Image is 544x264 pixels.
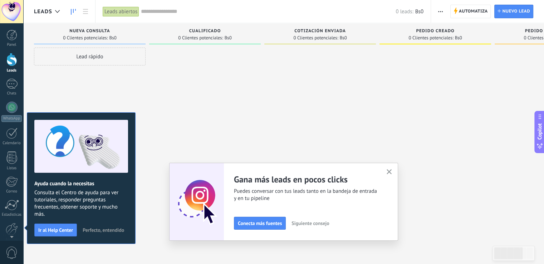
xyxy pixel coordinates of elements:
[34,180,128,187] h2: Ayuda cuando la necesitas
[416,29,454,34] span: Pedido creado
[494,5,533,18] a: Nuevo lead
[455,36,462,40] span: Bs0
[234,174,378,185] h2: Gana más leads en pocos clicks
[1,115,22,122] div: WhatsApp
[153,29,257,35] div: Cualificado
[109,36,117,40] span: Bs0
[459,5,488,18] span: Automatiza
[291,221,329,226] span: Siguiente consejo
[1,166,22,171] div: Listas
[1,189,22,194] div: Correo
[225,36,232,40] span: Bs0
[238,221,282,226] span: Conecta más fuentes
[34,8,52,15] span: Leads
[67,5,79,19] a: Leads
[450,5,491,18] a: Automatiza
[502,5,530,18] span: Nuevo lead
[396,8,413,15] span: 0 leads:
[340,36,347,40] span: Bs0
[38,228,73,233] span: Ir al Help Center
[1,91,22,96] div: Chats
[34,224,77,236] button: Ir al Help Center
[83,228,124,233] span: Perfecto, entendido
[435,5,446,18] button: Más
[536,123,543,140] span: Copilot
[415,8,423,15] span: Bs0
[79,225,127,235] button: Perfecto, entendido
[1,141,22,146] div: Calendario
[268,29,372,35] div: Cotización enviada
[103,6,139,17] div: Leads abiertos
[69,29,110,34] span: Nueva consulta
[293,36,338,40] span: 0 Clientes potenciales:
[1,68,22,73] div: Leads
[34,48,146,65] div: Lead rápido
[1,212,22,217] div: Estadísticas
[383,29,487,35] div: Pedido creado
[294,29,346,34] span: Cotización enviada
[79,5,92,19] a: Lista
[63,36,108,40] span: 0 Clientes potenciales:
[34,189,128,218] span: Consulta el Centro de ayuda para ver tutoriales, responder preguntas frecuentes, obtener soporte ...
[189,29,221,34] span: Cualificado
[38,29,142,35] div: Nueva consulta
[234,217,286,230] button: Conecta más fuentes
[234,188,378,202] span: Puedes conversar con tus leads tanto en la bandeja de entrada y en tu pipeline
[1,43,22,47] div: Panel
[178,36,223,40] span: 0 Clientes potenciales:
[408,36,453,40] span: 0 Clientes potenciales:
[288,218,332,229] button: Siguiente consejo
